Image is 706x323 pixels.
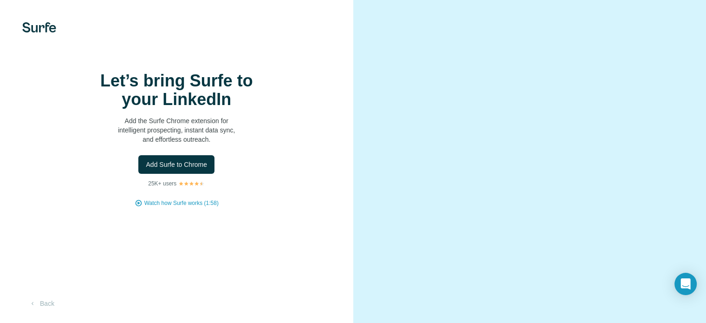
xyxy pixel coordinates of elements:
[146,160,207,169] span: Add Surfe to Chrome
[138,155,214,174] button: Add Surfe to Chrome
[84,72,269,109] h1: Let’s bring Surfe to your LinkedIn
[148,179,176,188] p: 25K+ users
[144,199,219,207] button: Watch how Surfe works (1:58)
[84,116,269,144] p: Add the Surfe Chrome extension for intelligent prospecting, instant data sync, and effortless out...
[674,273,697,295] div: Open Intercom Messenger
[178,181,205,186] img: Rating Stars
[22,22,56,33] img: Surfe's logo
[22,295,61,312] button: Back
